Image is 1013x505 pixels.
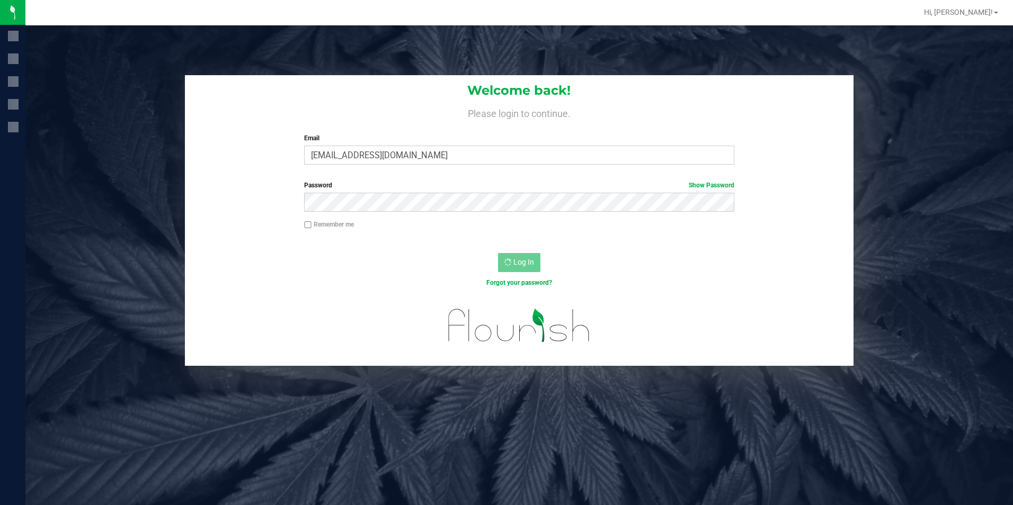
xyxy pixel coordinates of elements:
[304,182,332,189] span: Password
[436,299,603,353] img: flourish_logo.svg
[304,133,734,143] label: Email
[185,106,854,119] h4: Please login to continue.
[304,221,312,229] input: Remember me
[185,84,854,97] h1: Welcome back!
[304,220,354,229] label: Remember me
[486,279,552,286] a: Forgot your password?
[924,8,993,16] span: Hi, [PERSON_NAME]!
[689,182,734,189] a: Show Password
[498,253,540,272] button: Log In
[513,258,534,266] span: Log In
